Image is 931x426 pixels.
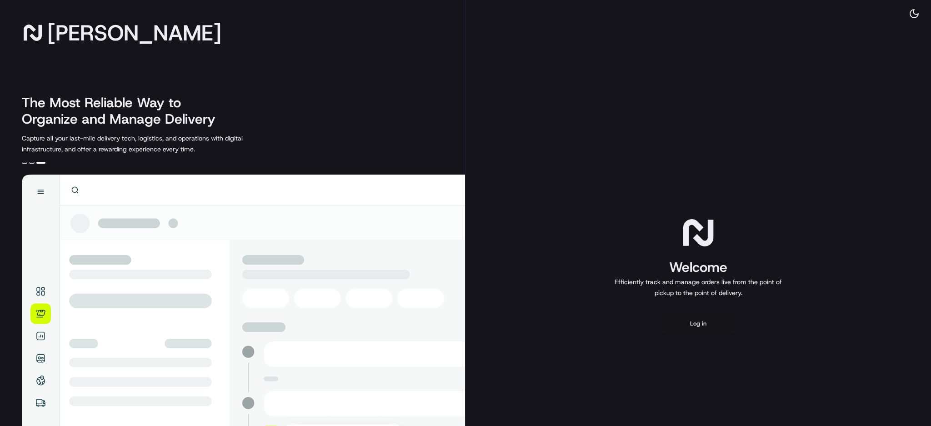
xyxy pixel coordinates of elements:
h1: Welcome [611,258,786,276]
p: Efficiently track and manage orders live from the point of pickup to the point of delivery. [611,276,786,298]
span: [PERSON_NAME] [47,24,221,42]
p: Capture all your last-mile delivery tech, logistics, and operations with digital infrastructure, ... [22,133,284,155]
h2: The Most Reliable Way to Organize and Manage Delivery [22,95,225,127]
button: Log in [662,313,735,335]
